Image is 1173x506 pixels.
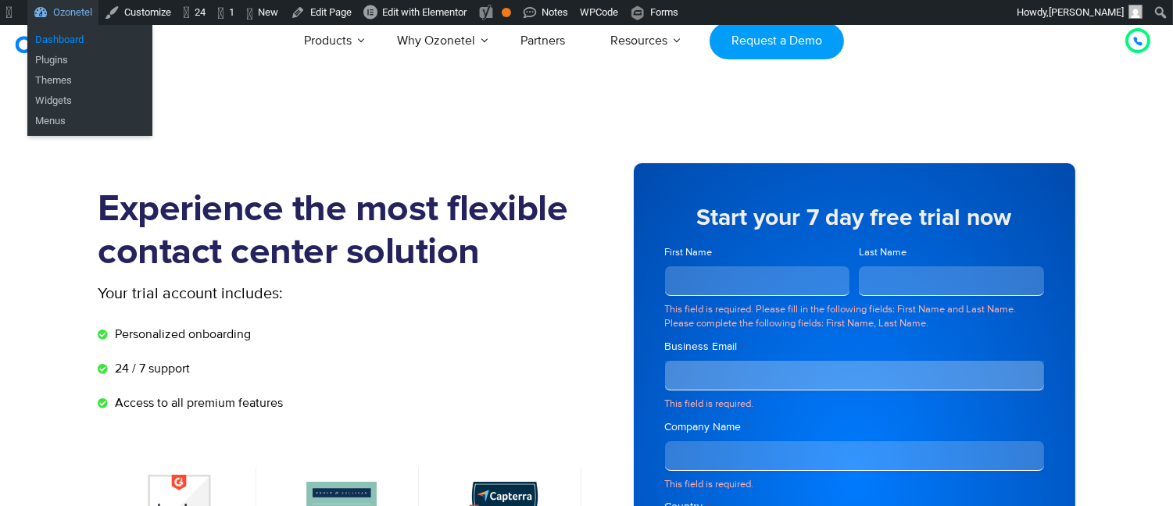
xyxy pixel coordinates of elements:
span: Personalized onboarding [111,325,251,344]
ul: Ozonetel [27,25,152,75]
label: Business Email [665,339,1044,355]
a: Dashboard [27,30,152,50]
a: Plugins [27,50,152,70]
ul: Ozonetel [27,66,152,136]
label: Company Name [665,419,1044,435]
a: Partners [498,15,588,66]
div: OK [502,8,511,17]
a: Menus [27,111,152,131]
a: Widgets [27,91,152,111]
a: Why Ozonetel [374,15,498,66]
span: Access to all premium features [111,394,283,412]
a: Resources [588,15,690,66]
label: Last Name [859,245,1044,260]
div: This field is required. Please fill in the following fields: First Name and Last Name. Please com... [665,302,1044,331]
label: First Name [665,245,850,260]
span: 24 / 7 support [111,359,190,378]
span: Edit with Elementor [382,6,467,18]
span: [PERSON_NAME] [1049,6,1124,18]
h1: Experience the most flexible contact center solution [98,188,587,274]
a: Products [281,15,374,66]
div: This field is required. [665,397,1044,412]
div: This field is required. [665,477,1044,492]
a: Request a Demo [710,23,843,59]
a: Themes [27,70,152,91]
h5: Start your 7 day free trial now [665,206,1044,230]
p: Your trial account includes: [98,282,470,305]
